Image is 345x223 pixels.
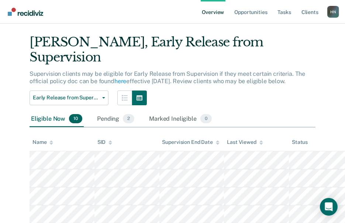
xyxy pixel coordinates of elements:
button: Early Release from Supervision [30,91,108,105]
span: 10 [69,114,82,124]
div: Eligible Now10 [30,111,84,127]
span: Early Release from Supervision [33,95,99,101]
span: 0 [200,114,212,124]
a: here [114,78,126,85]
div: Pending2 [96,111,136,127]
div: Last Viewed [227,139,263,145]
div: Open Intercom Messenger [320,198,338,216]
span: 2 [123,114,134,124]
img: Recidiviz [8,8,43,16]
div: Marked Ineligible0 [148,111,213,127]
div: [PERSON_NAME], Early Release from Supervision [30,35,315,71]
div: Supervision End Date [162,139,220,145]
p: Supervision clients may be eligible for Early Release from Supervision if they meet certain crite... [30,70,305,84]
div: Name [32,139,53,145]
button: Profile dropdown button [327,6,339,18]
div: SID [97,139,113,145]
div: H N [327,6,339,18]
div: Status [292,139,308,145]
